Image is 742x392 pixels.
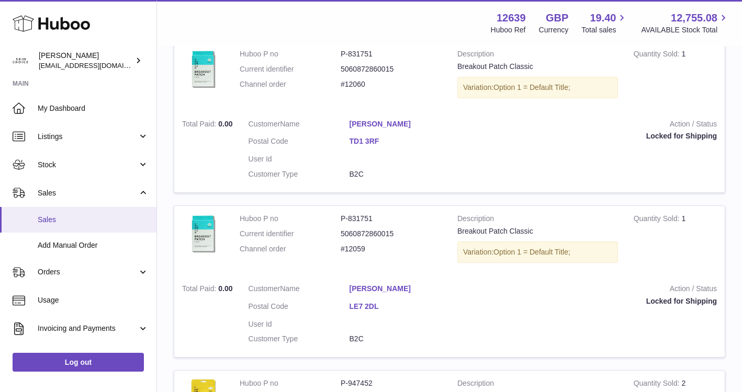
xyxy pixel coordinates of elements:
[539,25,569,35] div: Currency
[249,154,350,164] dt: User Id
[249,284,280,293] span: Customer
[350,119,451,129] a: [PERSON_NAME]
[457,241,618,263] div: Variation:
[249,119,350,132] dt: Name
[240,244,341,254] dt: Channel order
[240,229,341,239] dt: Current identifier
[466,131,717,141] div: Locked for Shipping
[466,284,717,296] strong: Action / Status
[350,334,451,344] dd: B2C
[38,188,138,198] span: Sales
[38,267,138,277] span: Orders
[671,11,717,25] span: 12,755.08
[218,284,232,293] span: 0.00
[249,120,280,128] span: Customer
[182,214,224,256] img: 126391698654679.jpg
[641,25,729,35] span: AVAILABLE Stock Total
[240,49,341,59] dt: Huboo P no
[13,353,144,372] a: Log out
[493,248,570,256] span: Option 1 = Default Title;
[39,51,133,71] div: [PERSON_NAME]
[249,169,350,179] dt: Customer Type
[341,229,442,239] dd: 5060872860015
[240,378,341,388] dt: Huboo P no
[38,295,149,305] span: Usage
[457,62,618,72] div: Breakout Patch Classic
[249,136,350,149] dt: Postal Code
[590,11,616,25] span: 19.40
[341,214,442,224] dd: P-831751
[341,64,442,74] dd: 5060872860015
[249,334,350,344] dt: Customer Type
[182,120,218,131] strong: Total Paid
[341,244,442,254] dd: #12059
[240,214,341,224] dt: Huboo P no
[457,77,618,98] div: Variation:
[626,41,725,111] td: 1
[634,214,682,225] strong: Quantity Sold
[341,49,442,59] dd: P-831751
[182,49,224,91] img: 126391698654679.jpg
[38,215,149,225] span: Sales
[38,240,149,250] span: Add Manual Order
[350,169,451,179] dd: B2C
[39,61,154,70] span: [EMAIL_ADDRESS][DOMAIN_NAME]
[466,296,717,306] div: Locked for Shipping
[491,25,526,35] div: Huboo Ref
[249,284,350,296] dt: Name
[457,226,618,236] div: Breakout Patch Classic
[240,79,341,89] dt: Channel order
[634,50,682,61] strong: Quantity Sold
[457,214,618,226] strong: Description
[493,83,570,91] span: Option 1 = Default Title;
[350,302,451,312] a: LE7 2DL
[634,379,682,390] strong: Quantity Sold
[466,119,717,132] strong: Action / Status
[497,11,526,25] strong: 12639
[350,136,451,146] a: TD1 3RF
[457,378,618,391] strong: Description
[218,120,232,128] span: 0.00
[341,378,442,388] dd: P-947452
[38,160,138,170] span: Stock
[341,79,442,89] dd: #12060
[182,284,218,295] strong: Total Paid
[38,132,138,142] span: Listings
[38,103,149,113] span: My Dashboard
[581,11,628,35] a: 19.40 Total sales
[457,49,618,62] strong: Description
[350,284,451,294] a: [PERSON_NAME]
[249,302,350,314] dt: Postal Code
[38,324,138,333] span: Invoicing and Payments
[240,64,341,74] dt: Current identifier
[546,11,568,25] strong: GBP
[249,319,350,329] dt: User Id
[626,206,725,276] td: 1
[13,53,28,68] img: admin@skinchoice.com
[641,11,729,35] a: 12,755.08 AVAILABLE Stock Total
[581,25,628,35] span: Total sales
